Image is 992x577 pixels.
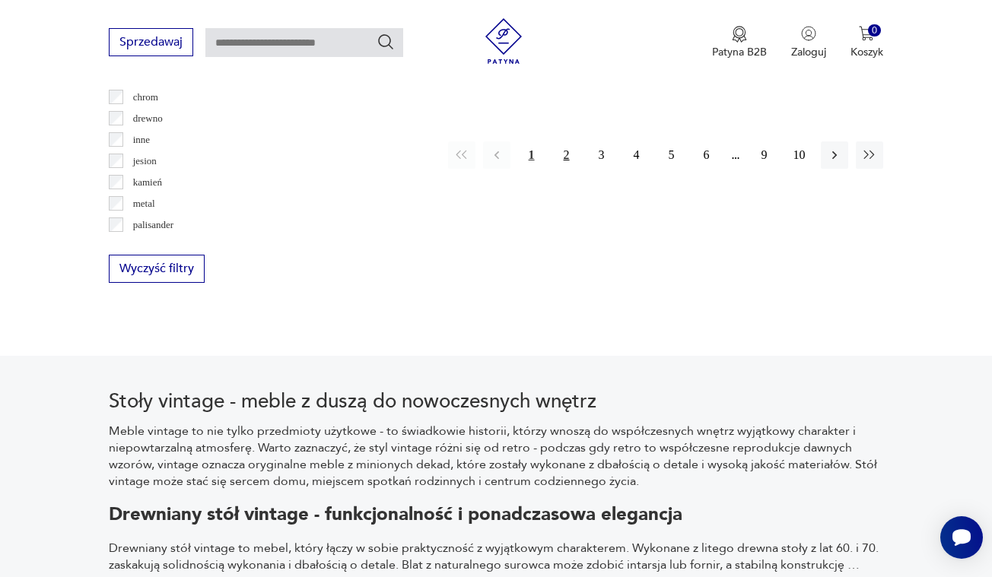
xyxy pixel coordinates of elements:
[481,18,526,64] img: Patyna - sklep z meblami i dekoracjami vintage
[712,26,767,59] a: Ikona medaluPatyna B2B
[133,174,162,191] p: kamień
[868,24,881,37] div: 0
[109,423,882,490] p: Meble vintage to nie tylko przedmioty użytkowe - to świadkowie historii, którzy wnoszą do współcz...
[658,141,685,169] button: 5
[859,26,874,41] img: Ikona koszyka
[712,45,767,59] p: Patyna B2B
[133,195,155,212] p: metal
[109,392,882,411] h2: Stoły vintage - meble z duszą do nowoczesnych wnętrz
[133,153,157,170] p: jesion
[623,141,650,169] button: 4
[518,141,545,169] button: 1
[791,26,826,59] button: Zaloguj
[693,141,720,169] button: 6
[851,45,883,59] p: Koszyk
[109,38,193,49] a: Sprzedawaj
[791,45,826,59] p: Zaloguj
[588,141,615,169] button: 3
[133,132,150,148] p: inne
[133,110,163,127] p: drewno
[801,26,816,41] img: Ikonka użytkownika
[553,141,580,169] button: 2
[133,217,173,233] p: palisander
[133,89,158,106] p: chrom
[377,33,395,51] button: Szukaj
[851,26,883,59] button: 0Koszyk
[712,26,767,59] button: Patyna B2B
[109,506,882,523] h2: Drewniany stół vintage - funkcjonalność i ponadczasowa elegancja
[133,238,161,255] p: sklejka
[940,516,983,559] iframe: Smartsupp widget button
[732,26,747,43] img: Ikona medalu
[751,141,778,169] button: 9
[109,540,882,573] p: Drewniany stół vintage to mebel, który łączy w sobie praktyczność z wyjątkowym charakterem. Wykon...
[109,28,193,56] button: Sprzedawaj
[786,141,813,169] button: 10
[109,255,205,283] button: Wyczyść filtry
